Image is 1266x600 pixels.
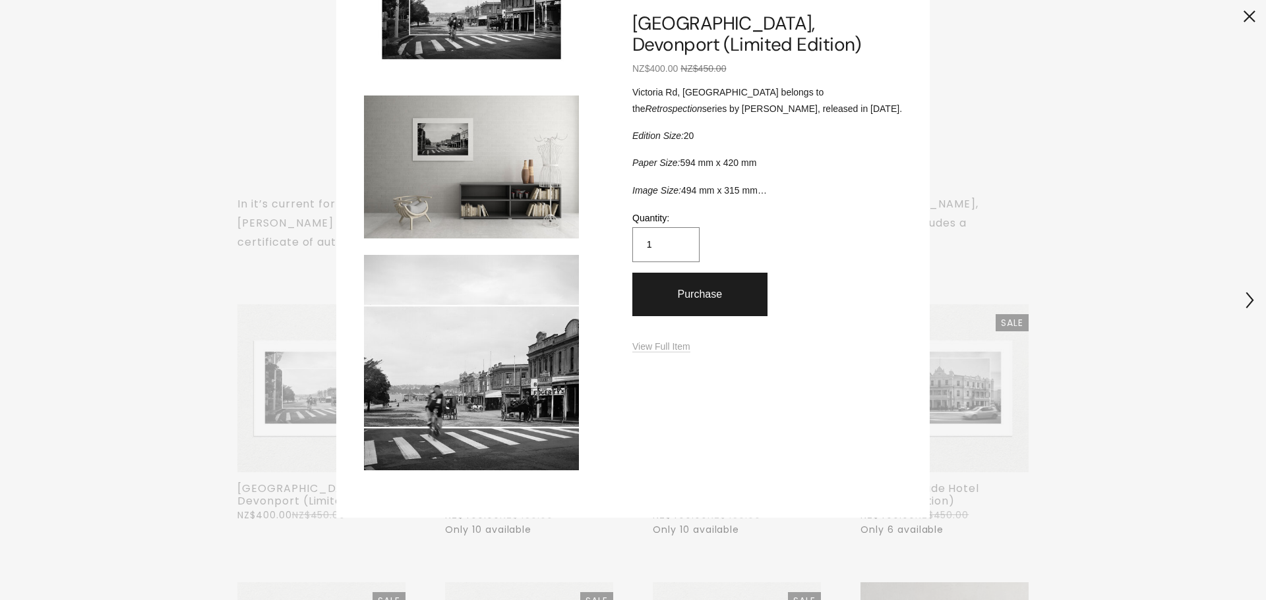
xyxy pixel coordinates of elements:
p: Victoria Rd, [GEOGRAPHIC_DATA] belongs to the series by [PERSON_NAME], released in [DATE]. [632,84,902,117]
em: Edition Size: [632,131,684,142]
em: Paper Size: [632,158,680,169]
p: 494 mm x 315 mm [632,182,902,199]
span: Purchase [677,288,722,300]
button: Next item [1242,292,1258,308]
span: NZ$400.00 [632,63,678,74]
label: Quantity: [632,213,902,223]
span: NZ$450.00 [680,63,726,74]
em: Image Size: [632,185,681,196]
p: 594 mm x 420 mm [632,155,902,172]
p: 20 [632,128,902,145]
em: Retrospection [645,103,702,114]
button: Purchase [632,273,768,316]
input: Quantity [632,227,700,262]
button: Close quick view [1242,9,1258,25]
a: View Full Item [632,341,690,352]
h3: [GEOGRAPHIC_DATA], Devonport (Limited Edition) [632,13,902,56]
